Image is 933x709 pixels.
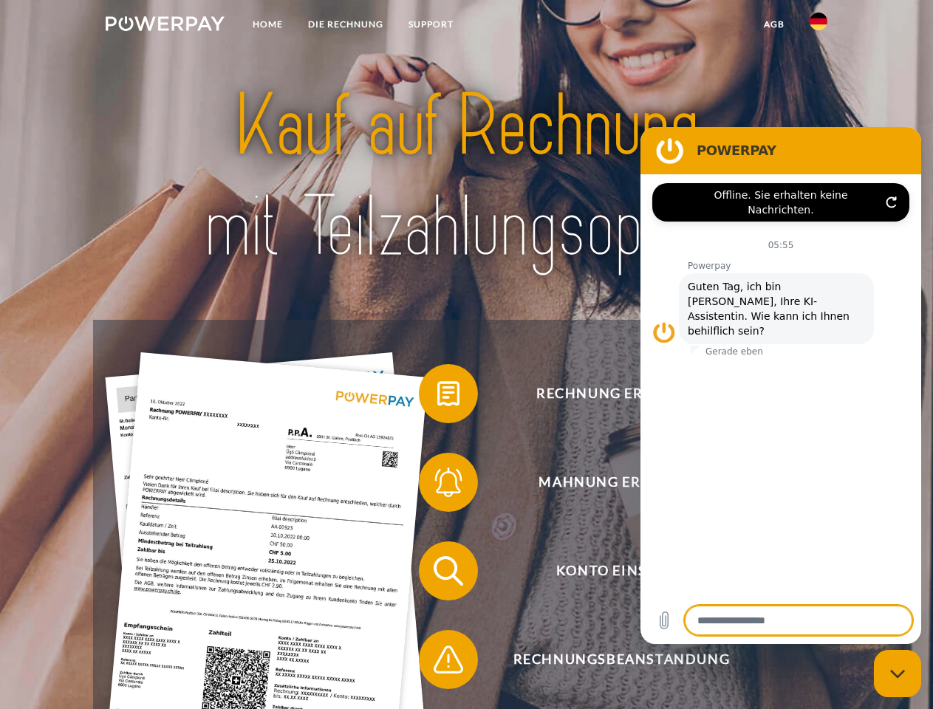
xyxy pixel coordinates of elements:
[751,11,797,38] a: agb
[440,453,802,512] span: Mahnung erhalten?
[430,552,467,589] img: qb_search.svg
[430,375,467,412] img: qb_bill.svg
[430,641,467,678] img: qb_warning.svg
[396,11,466,38] a: SUPPORT
[240,11,295,38] a: Home
[440,630,802,689] span: Rechnungsbeanstandung
[141,71,792,283] img: title-powerpay_de.svg
[419,453,803,512] button: Mahnung erhalten?
[106,16,225,31] img: logo-powerpay-white.svg
[430,464,467,501] img: qb_bell.svg
[295,11,396,38] a: DIE RECHNUNG
[419,364,803,423] button: Rechnung erhalten?
[440,364,802,423] span: Rechnung erhalten?
[440,541,802,600] span: Konto einsehen
[874,650,921,697] iframe: Schaltfläche zum Öffnen des Messaging-Fensters; Konversation läuft
[640,127,921,644] iframe: Messaging-Fenster
[419,630,803,689] button: Rechnungsbeanstandung
[419,541,803,600] button: Konto einsehen
[810,13,827,30] img: de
